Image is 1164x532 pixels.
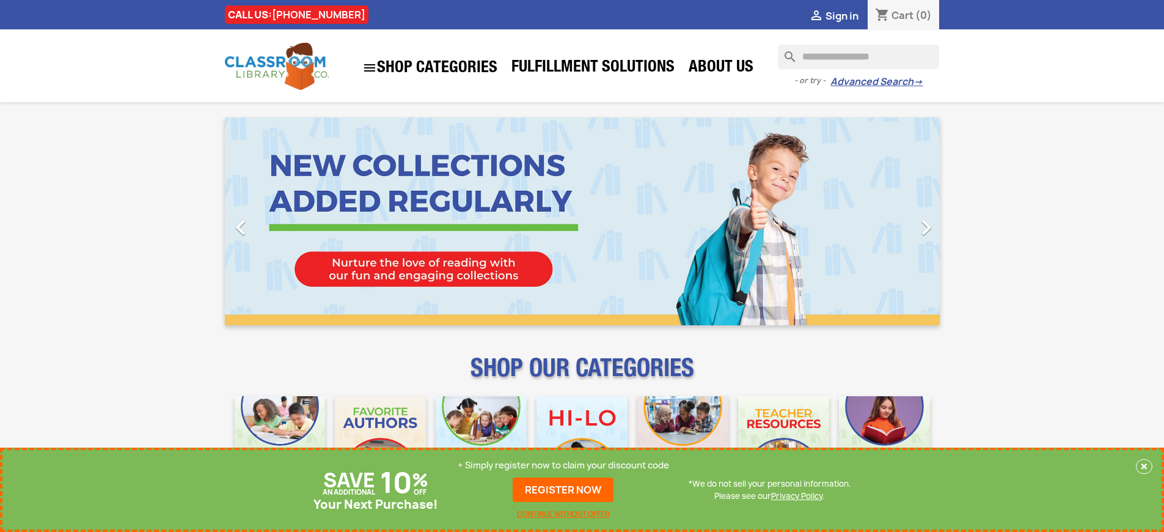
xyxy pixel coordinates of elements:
ul: Carousel container [225,117,940,325]
i:  [362,61,377,75]
img: CLC_Dyslexia_Mobile.jpg [839,396,930,487]
span: Cart [891,9,913,22]
a:  Sign in [809,9,858,23]
a: Next [832,117,940,325]
span: → [913,76,923,88]
span: - or try - [794,75,830,87]
div: CALL US: [225,6,368,24]
i: shopping_cart [875,9,890,23]
span: Sign in [825,9,858,23]
span: (0) [915,9,932,22]
a: SHOP CATEGORIES [356,54,503,81]
img: CLC_Phonics_And_Decodables_Mobile.jpg [436,396,527,487]
input: Search [778,45,939,69]
img: CLC_Teacher_Resources_Mobile.jpg [738,396,829,487]
img: CLC_Bulk_Mobile.jpg [235,396,326,487]
img: CLC_HiLo_Mobile.jpg [536,396,628,487]
p: SHOP OUR CATEGORIES [225,364,940,386]
a: Previous [225,117,332,325]
a: Fulfillment Solutions [505,56,681,81]
i:  [911,212,942,243]
i:  [225,212,256,243]
img: CLC_Favorite_Authors_Mobile.jpg [335,396,426,487]
a: About Us [683,56,760,81]
img: Classroom Library Company [225,43,329,90]
i:  [809,9,824,24]
i: search [778,45,792,59]
img: CLC_Fiction_Nonfiction_Mobile.jpg [637,396,728,487]
a: Advanced Search→ [830,76,923,88]
a: [PHONE_NUMBER] [272,8,365,21]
